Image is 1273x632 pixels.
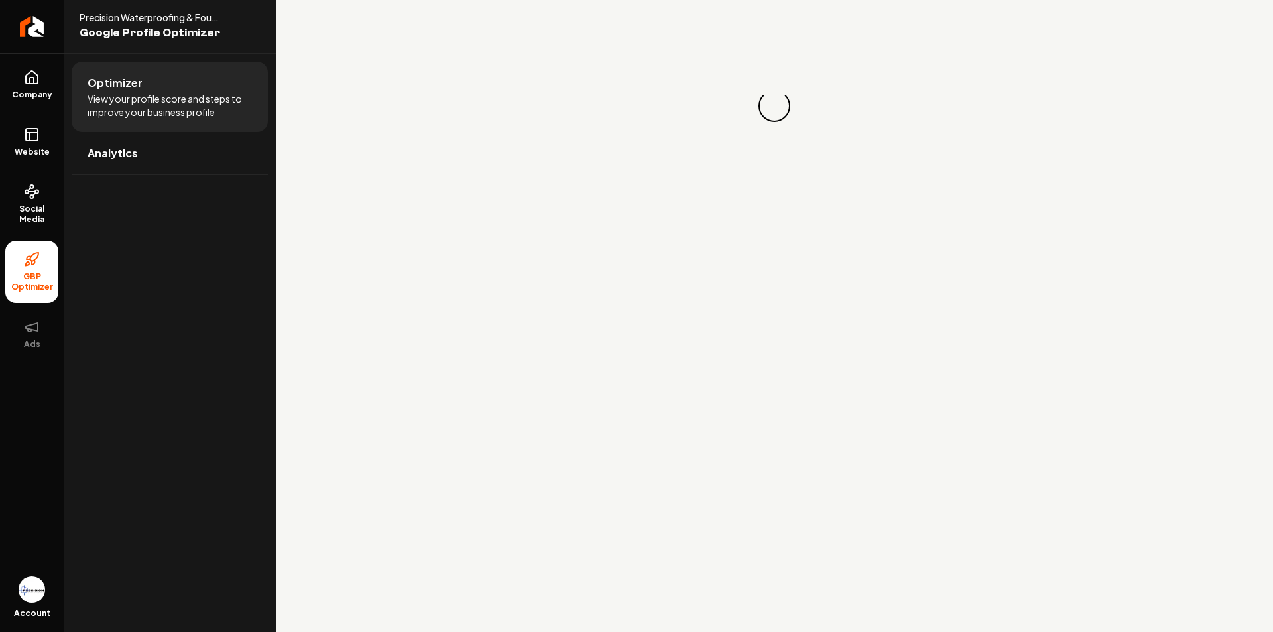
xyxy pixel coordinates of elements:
[5,59,58,111] a: Company
[20,16,44,37] img: Rebolt Logo
[5,271,58,292] span: GBP Optimizer
[72,132,268,174] a: Analytics
[19,339,46,349] span: Ads
[14,608,50,619] span: Account
[80,24,228,42] span: Google Profile Optimizer
[88,92,252,119] span: View your profile score and steps to improve your business profile
[5,308,58,360] button: Ads
[5,173,58,235] a: Social Media
[19,576,45,603] button: Open user button
[757,89,792,124] div: Loading
[88,75,143,91] span: Optimizer
[9,147,55,157] span: Website
[7,90,58,100] span: Company
[88,145,138,161] span: Analytics
[5,116,58,168] a: Website
[5,204,58,225] span: Social Media
[80,11,228,24] span: Precision Waterproofing & Foundation Repair
[19,576,45,603] img: Precision Waterproofing & Foundation Repair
